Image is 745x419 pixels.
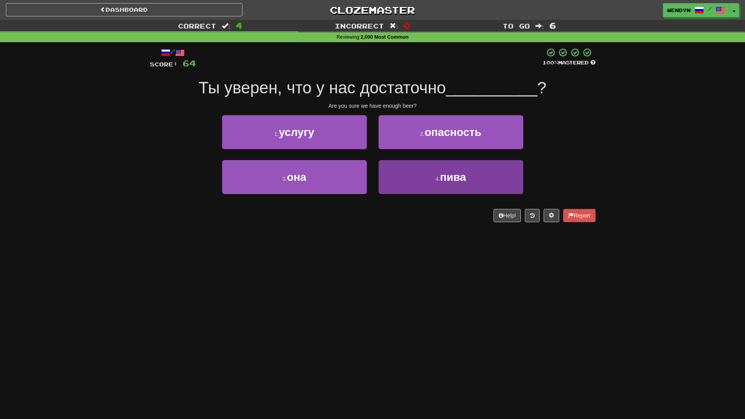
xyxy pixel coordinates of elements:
span: 6 [549,21,556,30]
span: 100 % [542,59,558,66]
span: To go [503,22,530,30]
small: 3 . [282,176,287,182]
a: WendyN / [663,3,729,17]
span: услугу [279,126,314,138]
span: она [287,171,307,183]
button: Round history (alt+y) [525,209,540,222]
div: / [150,48,196,57]
button: Help! [494,209,521,222]
span: : [535,23,544,29]
div: Are you sure we have enough beer? [150,102,596,110]
button: 2.опасность [379,115,523,149]
a: Clozemaster [254,3,491,17]
span: Incorrect [335,22,384,30]
span: ? [537,78,546,97]
a: Dashboard [6,3,242,16]
button: 3.она [222,160,367,194]
span: 0 [404,21,410,30]
span: / [708,6,712,12]
span: 4 [236,21,242,30]
small: 2 . [420,131,425,137]
span: пива [440,171,466,183]
button: 1.услугу [222,115,367,149]
span: : [222,23,230,29]
button: Report [563,209,595,222]
small: 1 . [274,131,279,137]
span: опасность [425,126,481,138]
span: Correct [178,22,216,30]
span: Score: [150,61,178,68]
small: 4 . [435,176,440,182]
div: Mastered [542,59,596,66]
span: 64 [183,58,196,68]
span: : [390,23,398,29]
strong: 2,000 Most Common [361,34,408,40]
span: Ты уверен, что у нас достаточно [199,78,446,97]
span: WendyN [667,7,691,14]
button: 4.пива [379,160,523,194]
span: __________ [446,78,537,97]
